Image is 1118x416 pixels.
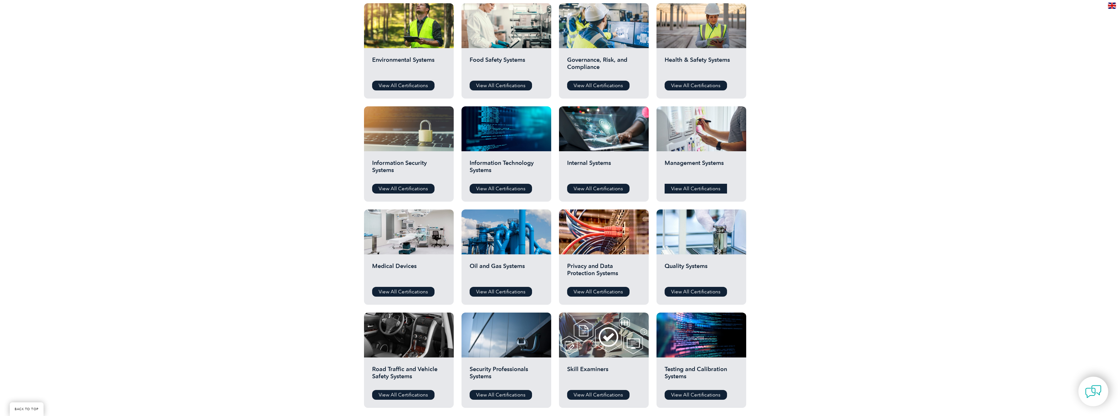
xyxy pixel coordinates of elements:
a: View All Certifications [470,184,532,194]
h2: Skill Examiners [567,366,641,385]
a: View All Certifications [372,287,435,297]
h2: Quality Systems [665,262,738,282]
h2: Information Security Systems [372,159,446,179]
a: View All Certifications [372,184,435,194]
a: View All Certifications [665,287,727,297]
a: View All Certifications [665,390,727,400]
a: View All Certifications [470,81,532,90]
a: View All Certifications [470,390,532,400]
a: View All Certifications [470,287,532,297]
h2: Environmental Systems [372,56,446,76]
a: View All Certifications [567,390,630,400]
h2: Security Professionals Systems [470,366,543,385]
h2: Internal Systems [567,159,641,179]
a: BACK TO TOP [10,402,44,416]
h2: Governance, Risk, and Compliance [567,56,641,76]
a: View All Certifications [567,81,630,90]
h2: Health & Safety Systems [665,56,738,76]
a: View All Certifications [372,390,435,400]
img: en [1108,3,1116,9]
h2: Oil and Gas Systems [470,262,543,282]
a: View All Certifications [665,81,727,90]
a: View All Certifications [567,184,630,194]
h2: Medical Devices [372,262,446,282]
h2: Information Technology Systems [470,159,543,179]
img: contact-chat.png [1085,383,1101,400]
h2: Management Systems [665,159,738,179]
a: View All Certifications [665,184,727,194]
a: View All Certifications [567,287,630,297]
h2: Privacy and Data Protection Systems [567,262,641,282]
h2: Testing and Calibration Systems [665,366,738,385]
h2: Food Safety Systems [470,56,543,76]
a: View All Certifications [372,81,435,90]
h2: Road Traffic and Vehicle Safety Systems [372,366,446,385]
